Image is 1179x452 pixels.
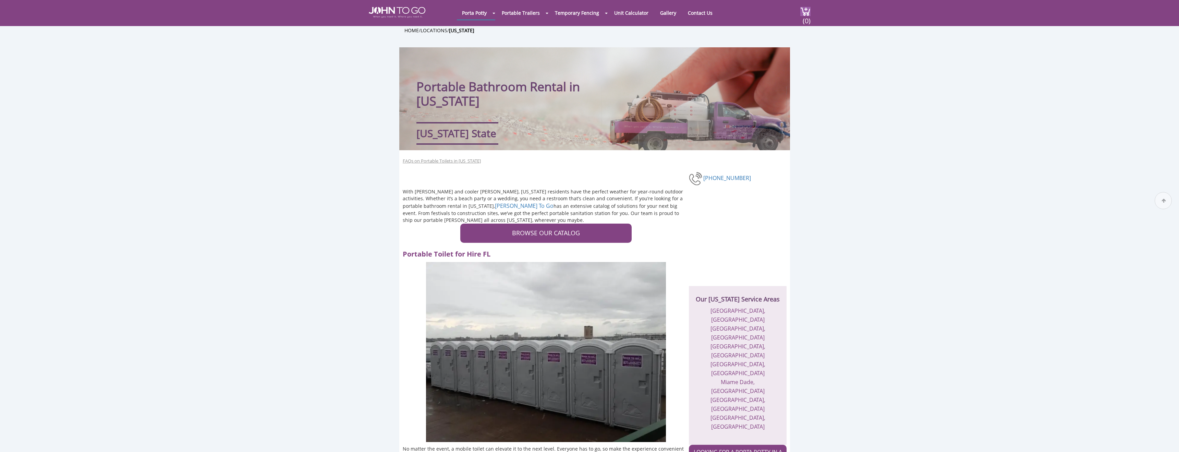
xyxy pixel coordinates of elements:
[403,188,683,202] span: With [PERSON_NAME] and cooler [PERSON_NAME], [US_STATE] residents have the perfect weather for ye...
[495,202,554,210] a: [PERSON_NAME] To Go
[800,7,811,16] img: cart a
[802,11,811,25] span: (0)
[710,414,765,430] a: [GEOGRAPHIC_DATA], [GEOGRAPHIC_DATA]
[710,360,765,377] a: [GEOGRAPHIC_DATA], [GEOGRAPHIC_DATA]
[460,224,632,243] a: BROWSE OUR CATALOG
[404,27,419,34] a: Home
[404,26,795,34] ul: / /
[403,246,678,259] h2: Portable Toilet for Hire FL
[403,158,481,164] a: FAQs on Portable Toilets in [US_STATE]
[601,86,787,150] img: Truck
[369,7,425,18] img: JOHN to go
[449,27,474,34] a: [US_STATE]
[416,122,498,145] div: [US_STATE] State
[457,6,492,20] a: Porta Potty
[683,6,718,20] a: Contact Us
[710,307,765,323] a: [GEOGRAPHIC_DATA], [GEOGRAPHIC_DATA]
[696,286,780,303] h2: Our [US_STATE] Service Areas
[550,6,604,20] a: Temporary Fencing
[655,6,681,20] a: Gallery
[710,343,765,359] a: [GEOGRAPHIC_DATA], [GEOGRAPHIC_DATA]
[497,6,545,20] a: Portable Trailers
[421,27,447,34] a: Locations
[416,61,637,108] h1: Portable Bathroom Rental in [US_STATE]
[711,378,765,395] a: Miame Dade, [GEOGRAPHIC_DATA]
[703,174,751,182] a: [PHONE_NUMBER]
[710,325,765,341] a: [GEOGRAPHIC_DATA], [GEOGRAPHIC_DATA]
[609,6,654,20] a: Unit Calculator
[689,171,703,186] img: phone-number
[403,203,679,223] span: has an extensive catalog of solutions for your next big event. From festivals to construction sit...
[426,262,666,442] img: Porta potty toilets
[710,396,765,413] a: [GEOGRAPHIC_DATA], [GEOGRAPHIC_DATA]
